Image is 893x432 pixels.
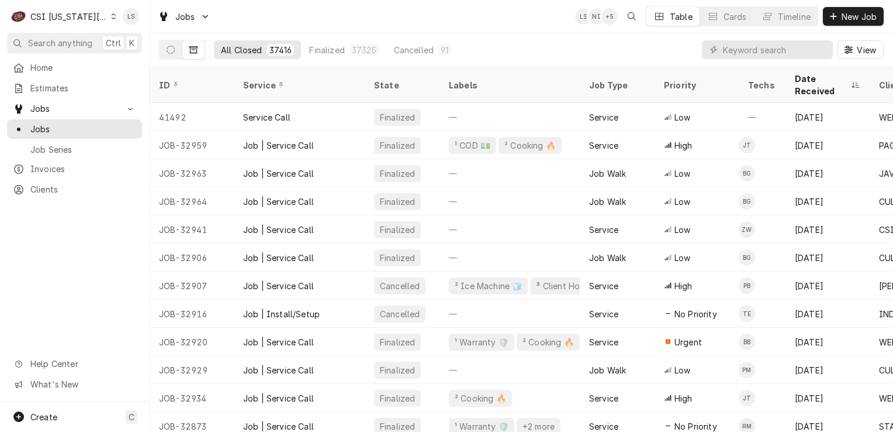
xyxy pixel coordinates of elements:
div: [DATE] [785,244,870,272]
div: — [739,103,785,131]
div: Service [589,111,618,124]
div: [DATE] [785,131,870,159]
div: Cancelled [394,44,434,56]
a: Go to Help Center [7,354,142,373]
div: Service [589,336,618,348]
span: New Job [839,11,879,23]
div: Zach Wilson's Avatar [739,221,755,238]
span: Job Series [30,143,136,156]
div: Job Walk [589,364,626,376]
div: Cards [724,11,747,23]
div: JOB-32964 [150,187,234,215]
a: Clients [7,180,142,199]
span: Jobs [175,11,195,23]
div: ZW [739,221,755,238]
div: NI [589,8,605,25]
span: High [674,139,693,152]
span: Jobs [30,102,119,115]
div: Priority [664,79,727,91]
span: Low [674,167,690,180]
div: Finalized [379,139,416,152]
a: Home [7,58,142,77]
span: Create [30,412,57,422]
div: JT [739,137,755,153]
div: BG [739,193,755,210]
div: JOB-32929 [150,356,234,384]
div: TE [739,306,755,322]
div: Brian Gonzalez's Avatar [739,165,755,181]
span: Search anything [28,37,92,49]
div: Preston Merriman's Avatar [739,362,755,378]
div: All Closed [221,44,262,56]
div: — [439,215,580,244]
div: Finalized [379,364,416,376]
div: PB [739,277,755,294]
div: Job | Install/Setup [243,308,320,320]
div: Cancelled [379,280,421,292]
span: Urgent [674,336,702,348]
span: View [854,44,878,56]
span: Low [674,224,690,236]
div: [DATE] [785,328,870,356]
div: [DATE] [785,187,870,215]
div: Job | Service Call [243,336,314,348]
div: BG [739,249,755,266]
button: New Job [823,7,884,26]
div: [DATE] [785,215,870,244]
div: Finalized [379,224,416,236]
div: Finalized [379,392,416,404]
div: Timeline [778,11,811,23]
div: Trey Eslinger's Avatar [739,306,755,322]
span: Jobs [30,123,136,135]
div: PM [739,362,755,378]
span: C [129,411,134,423]
div: Job | Service Call [243,392,314,404]
div: Job Walk [589,196,626,208]
span: Ctrl [106,37,121,49]
div: Job Walk [589,252,626,264]
div: ³ Client Hold ⛔️ [535,280,601,292]
div: [DATE] [785,300,870,328]
div: Job | Service Call [243,167,314,180]
div: Service [589,308,618,320]
div: Service [589,139,618,152]
div: [DATE] [785,103,870,131]
div: 37325 [352,44,376,56]
span: Home [30,61,136,74]
span: Low [674,252,690,264]
div: Job | Service Call [243,196,314,208]
div: JOB-32920 [150,328,234,356]
input: Keyword search [723,40,827,59]
div: Finalized [379,336,416,348]
div: Brian Gonzalez's Avatar [739,193,755,210]
span: What's New [30,378,135,390]
span: Low [674,364,690,376]
div: Job | Service Call [243,280,314,292]
div: 91 [441,44,448,56]
div: Phil Bustamante's Avatar [739,277,755,294]
span: Low [674,111,690,124]
div: Service [243,79,353,91]
div: Service Call [243,111,290,124]
div: Job Walk [589,167,626,180]
div: 37416 [269,44,292,56]
div: Jimmy Terrell's Avatar [739,390,755,406]
div: CSI Kansas City's Avatar [11,8,27,25]
div: LS [575,8,591,25]
div: BG [739,165,755,181]
span: K [129,37,134,49]
div: CSI [US_STATE][GEOGRAPHIC_DATA] [30,11,108,23]
div: Finalized [379,252,416,264]
span: High [674,392,693,404]
a: Invoices [7,159,142,179]
a: Estimates [7,78,142,98]
div: — [439,159,580,187]
button: Search anythingCtrlK [7,33,142,53]
span: No Priority [674,308,717,320]
div: Nate Ingram's Avatar [589,8,605,25]
div: JOB-32934 [150,384,234,412]
a: Job Series [7,140,142,159]
div: — [439,356,580,384]
div: — [439,187,580,215]
div: LS [123,8,139,25]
